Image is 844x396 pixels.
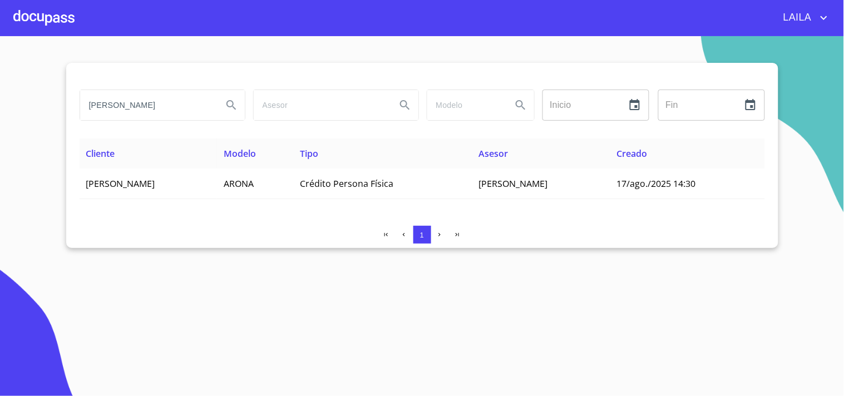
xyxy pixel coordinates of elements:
[392,92,418,118] button: Search
[617,177,696,190] span: 17/ago./2025 14:30
[254,90,387,120] input: search
[80,90,214,120] input: search
[224,177,254,190] span: ARONA
[420,231,424,239] span: 1
[86,177,155,190] span: [PERSON_NAME]
[300,177,393,190] span: Crédito Persona Física
[427,90,503,120] input: search
[479,147,509,160] span: Asesor
[224,147,256,160] span: Modelo
[413,226,431,244] button: 1
[86,147,115,160] span: Cliente
[617,147,648,160] span: Creado
[775,9,817,27] span: LAILA
[218,92,245,118] button: Search
[479,177,548,190] span: [PERSON_NAME]
[507,92,534,118] button: Search
[775,9,831,27] button: account of current user
[300,147,318,160] span: Tipo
